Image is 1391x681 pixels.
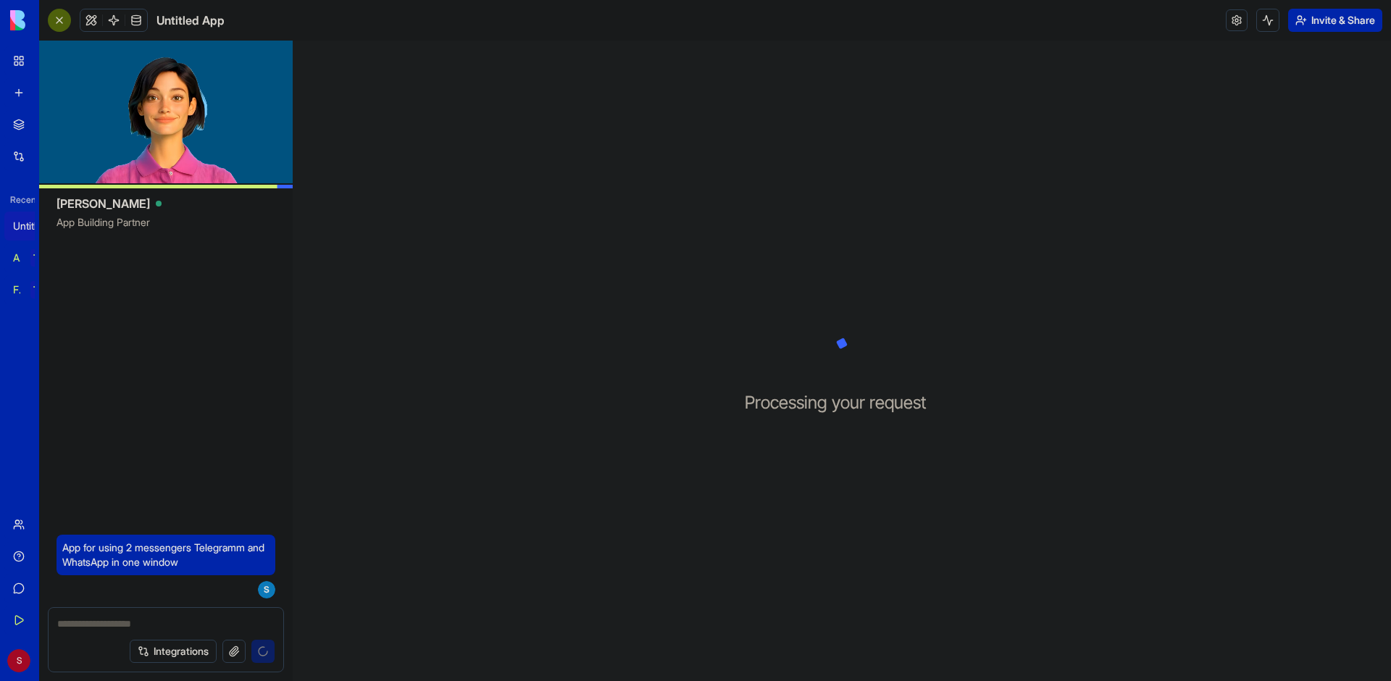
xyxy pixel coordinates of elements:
[13,283,20,297] div: Feedback Form
[4,243,62,272] a: AI Logo GeneratorTRY
[57,195,150,212] span: [PERSON_NAME]
[258,581,275,598] span: S
[745,391,940,414] h3: Processing your request
[30,249,54,267] div: TRY
[7,649,30,672] span: S
[13,251,20,265] div: AI Logo Generator
[30,281,54,298] div: TRY
[10,10,100,30] img: logo
[156,12,225,29] span: Untitled App
[130,640,217,663] button: Integrations
[13,219,54,233] div: Untitled App
[1288,9,1382,32] button: Invite & Share
[4,275,62,304] a: Feedback FormTRY
[4,194,35,206] span: Recent
[4,212,62,241] a: Untitled App
[57,215,275,241] span: App Building Partner
[62,540,270,569] span: App for using 2 messengers Telegramm and WhatsApp in one window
